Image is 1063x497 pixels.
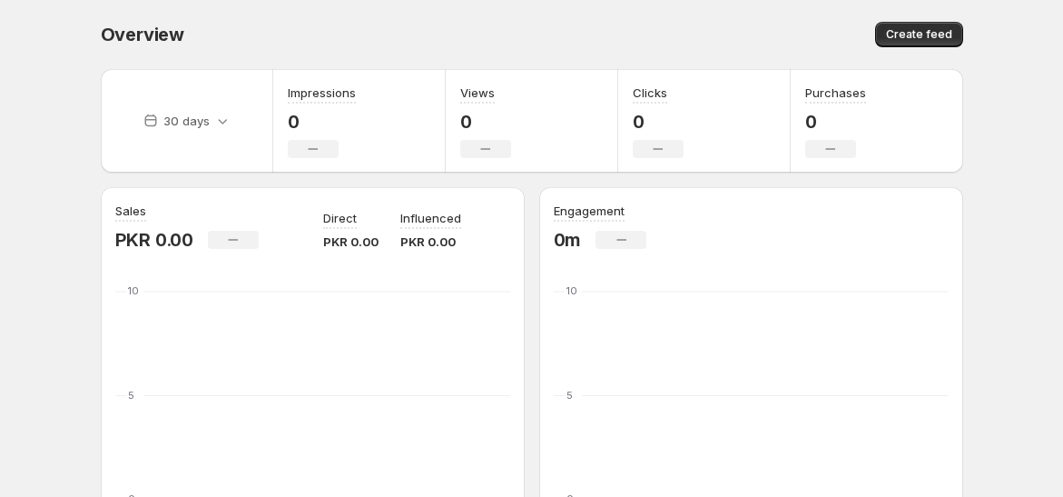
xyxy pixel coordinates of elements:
[886,27,952,42] span: Create feed
[633,111,684,133] p: 0
[566,284,577,297] text: 10
[805,111,866,133] p: 0
[101,24,184,45] span: Overview
[400,233,461,251] p: PKR 0.00
[288,111,356,133] p: 0
[288,84,356,102] h3: Impressions
[128,284,139,297] text: 10
[633,84,667,102] h3: Clicks
[554,202,625,220] h3: Engagement
[115,229,193,251] p: PKR 0.00
[115,202,146,220] h3: Sales
[400,209,461,227] p: Influenced
[163,112,210,130] p: 30 days
[460,84,495,102] h3: Views
[554,229,582,251] p: 0m
[460,111,511,133] p: 0
[323,233,379,251] p: PKR 0.00
[128,389,134,402] text: 5
[323,209,357,227] p: Direct
[566,389,573,402] text: 5
[875,22,963,47] button: Create feed
[805,84,866,102] h3: Purchases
